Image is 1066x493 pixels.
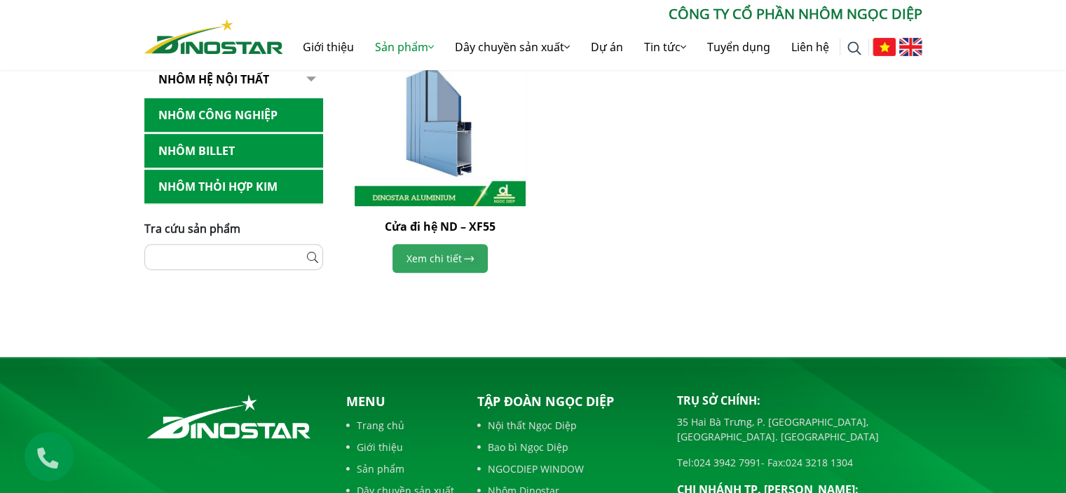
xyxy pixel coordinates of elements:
a: Nhôm Thỏi hợp kim [144,170,323,204]
img: logo_footer [144,392,313,441]
a: Bao bì Ngọc Diệp [477,440,656,454]
a: Giới thiệu [292,25,364,69]
a: 024 3218 1304 [786,456,853,469]
a: Tin tức [634,25,697,69]
a: Nhôm Billet [144,134,323,168]
a: Giới thiệu [346,440,454,454]
a: Nhôm hệ nội thất [144,62,323,97]
p: 35 Hai Bà Trưng, P. [GEOGRAPHIC_DATA], [GEOGRAPHIC_DATA]. [GEOGRAPHIC_DATA] [677,414,922,444]
img: search [847,41,861,55]
a: Dây chuyền sản xuất [444,25,580,69]
a: Sản phẩm [346,461,454,476]
a: Liên hệ [781,25,840,69]
a: Nội thất Ngọc Diệp [477,418,656,433]
p: CÔNG TY CỔ PHẦN NHÔM NGỌC DIỆP [283,4,922,25]
a: Trang chủ [346,418,454,433]
a: Dự án [580,25,634,69]
img: Nhôm Dinostar [144,19,283,54]
a: 024 3942 7991 [694,456,761,469]
p: Tập đoàn Ngọc Diệp [477,392,656,411]
a: Cửa đi hệ ND – XF55 [385,219,496,234]
p: Tel: - Fax: [677,455,922,470]
p: Trụ sở chính: [677,392,922,409]
span: Tra cứu sản phẩm [144,221,240,236]
img: Tiếng Việt [873,38,896,56]
p: Menu [346,392,454,411]
a: Nhôm Công nghiệp [144,98,323,133]
img: English [899,38,922,56]
img: Cửa đi hệ ND – XF55 [355,34,526,206]
a: Sản phẩm [364,25,444,69]
a: Tuyển dụng [697,25,781,69]
a: NGOCDIEP WINDOW [477,461,656,476]
a: Xem chi tiết [392,244,488,273]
